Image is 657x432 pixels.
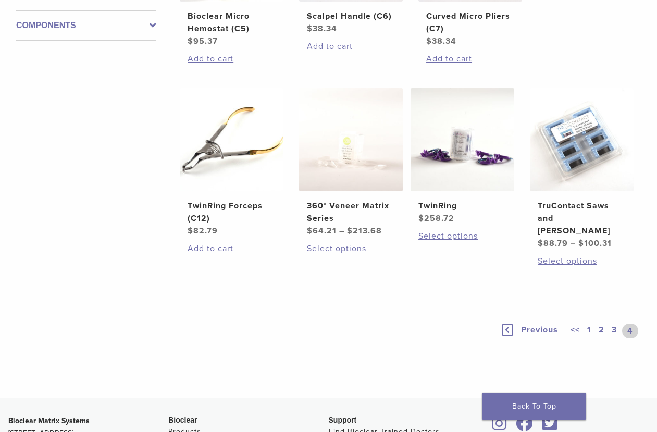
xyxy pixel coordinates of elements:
[188,200,276,225] h2: TwinRing Forceps (C12)
[307,10,395,22] h2: Scalpel Handle (C6)
[347,226,382,236] bdi: 213.68
[585,324,593,338] a: 1
[521,325,558,335] span: Previous
[426,53,514,65] a: Add to cart: “Curved Micro Pliers (C7)”
[188,53,276,65] a: Add to cart: “Bioclear Micro Hemostat (C5)”
[568,324,582,338] a: <<
[180,88,283,238] a: TwinRing Forceps (C12)TwinRing Forceps (C12) $82.79
[339,226,344,236] span: –
[578,238,612,249] bdi: 100.31
[188,226,193,236] span: $
[538,255,626,267] a: Select options for “TruContact Saws and Sanders”
[307,23,337,34] bdi: 38.34
[418,213,424,224] span: $
[538,238,568,249] bdi: 88.79
[188,36,193,46] span: $
[299,88,403,238] a: 360° Veneer Matrix Series360° Veneer Matrix Series
[307,23,313,34] span: $
[530,88,634,192] img: TruContact Saws and Sanders
[188,242,276,255] a: Add to cart: “TwinRing Forceps (C12)”
[571,238,576,249] span: –
[538,238,543,249] span: $
[16,19,156,32] label: Components
[188,226,218,236] bdi: 82.79
[307,226,313,236] span: $
[329,416,357,424] span: Support
[307,200,395,225] h2: 360° Veneer Matrix Series
[426,36,432,46] span: $
[530,88,634,250] a: TruContact Saws and SandersTruContact Saws and [PERSON_NAME]
[482,393,586,420] a: Back To Top
[411,88,514,192] img: TwinRing
[299,88,403,192] img: 360° Veneer Matrix Series
[347,226,353,236] span: $
[610,324,619,338] a: 3
[622,324,638,338] a: 4
[307,242,395,255] a: Select options for “360° Veneer Matrix Series”
[513,422,537,432] a: Bioclear
[426,36,456,46] bdi: 38.34
[307,40,395,53] a: Add to cart: “Scalpel Handle (C6)”
[411,88,514,225] a: TwinRingTwinRing $258.72
[539,422,561,432] a: Bioclear
[426,10,514,35] h2: Curved Micro Pliers (C7)
[188,36,218,46] bdi: 95.37
[168,416,197,424] span: Bioclear
[188,10,276,35] h2: Bioclear Micro Hemostat (C5)
[418,200,506,212] h2: TwinRing
[597,324,606,338] a: 2
[489,422,511,432] a: Bioclear
[307,226,337,236] bdi: 64.21
[578,238,584,249] span: $
[180,88,283,192] img: TwinRing Forceps (C12)
[418,213,454,224] bdi: 258.72
[538,200,626,237] h2: TruContact Saws and [PERSON_NAME]
[418,230,506,242] a: Select options for “TwinRing”
[8,416,90,425] strong: Bioclear Matrix Systems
